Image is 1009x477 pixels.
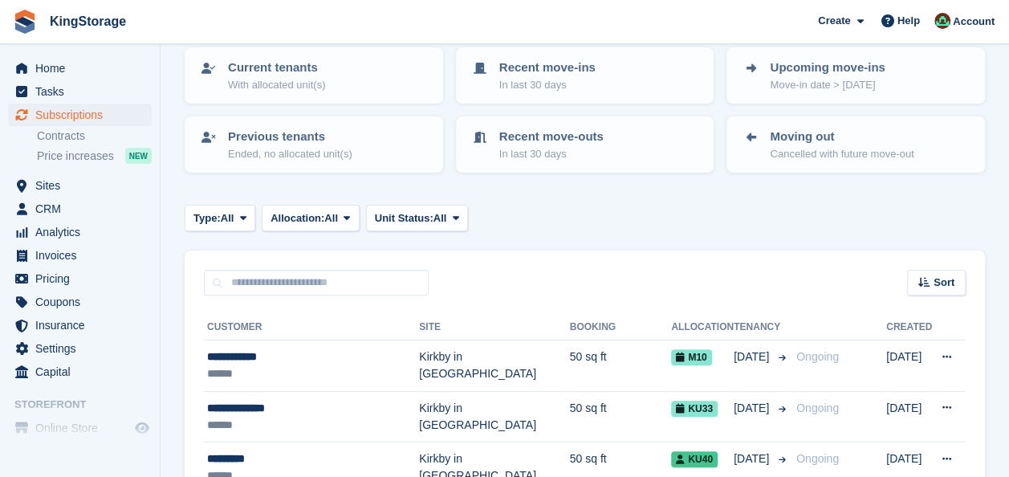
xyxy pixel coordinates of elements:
button: Unit Status: All [366,205,468,231]
button: Allocation: All [262,205,360,231]
a: Moving out Cancelled with future move-out [728,118,983,171]
a: menu [8,244,152,267]
span: Price increases [37,149,114,164]
a: menu [8,417,152,439]
p: Recent move-outs [499,128,604,146]
th: Booking [570,315,672,340]
p: Recent move-ins [499,59,596,77]
p: Previous tenants [228,128,352,146]
p: Upcoming move-ins [770,59,885,77]
span: Account [953,14,995,30]
span: All [324,210,338,226]
span: Unit Status: [375,210,433,226]
td: [DATE] [886,340,932,392]
a: menu [8,174,152,197]
a: menu [8,198,152,220]
p: Ended, no allocated unit(s) [228,146,352,162]
td: [DATE] [886,391,932,442]
p: In last 30 days [499,77,596,93]
a: menu [8,57,152,79]
span: Subscriptions [35,104,132,126]
span: Help [897,13,920,29]
p: Cancelled with future move-out [770,146,913,162]
div: NEW [125,148,152,164]
a: Recent move-ins In last 30 days [458,49,713,102]
span: Capital [35,361,132,383]
a: Recent move-outs In last 30 days [458,118,713,171]
img: John King [934,13,950,29]
a: KingStorage [43,8,132,35]
td: 50 sq ft [570,340,672,392]
a: Contracts [37,128,152,144]
a: Current tenants With allocated unit(s) [186,49,441,102]
td: 50 sq ft [570,391,672,442]
span: Pricing [35,267,132,290]
a: Price increases NEW [37,147,152,165]
td: Kirkby in [GEOGRAPHIC_DATA] [419,340,569,392]
a: menu [8,291,152,313]
span: Ongoing [796,402,839,414]
span: Home [35,57,132,79]
a: menu [8,337,152,360]
span: Coupons [35,291,132,313]
span: Invoices [35,244,132,267]
span: [DATE] [734,400,772,417]
span: Create [818,13,850,29]
span: Sort [934,275,954,291]
p: In last 30 days [499,146,604,162]
a: menu [8,361,152,383]
button: Type: All [185,205,255,231]
th: Allocation [671,315,734,340]
span: Ongoing [796,350,839,363]
td: Kirkby in [GEOGRAPHIC_DATA] [419,391,569,442]
span: Settings [35,337,132,360]
span: Storefront [14,397,160,413]
span: [DATE] [734,450,772,467]
th: Created [886,315,932,340]
p: With allocated unit(s) [228,77,325,93]
a: menu [8,80,152,103]
th: Tenancy [734,315,790,340]
span: Ongoing [796,452,839,465]
a: menu [8,267,152,290]
p: Move-in date > [DATE] [770,77,885,93]
span: M10 [671,349,711,365]
span: Insurance [35,314,132,336]
span: CRM [35,198,132,220]
span: Online Store [35,417,132,439]
span: KU40 [671,451,718,467]
a: menu [8,221,152,243]
span: Sites [35,174,132,197]
img: stora-icon-8386f47178a22dfd0bd8f6a31ec36ba5ce8667c1dd55bd0f319d3a0aa187defe.svg [13,10,37,34]
span: Allocation: [271,210,324,226]
a: Preview store [132,418,152,438]
th: Customer [204,315,419,340]
a: menu [8,104,152,126]
a: menu [8,314,152,336]
th: Site [419,315,569,340]
span: All [221,210,234,226]
span: KU33 [671,401,718,417]
span: [DATE] [734,349,772,365]
span: Analytics [35,221,132,243]
span: All [433,210,447,226]
span: Type: [193,210,221,226]
p: Current tenants [228,59,325,77]
a: Previous tenants Ended, no allocated unit(s) [186,118,441,171]
a: Upcoming move-ins Move-in date > [DATE] [728,49,983,102]
p: Moving out [770,128,913,146]
span: Tasks [35,80,132,103]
